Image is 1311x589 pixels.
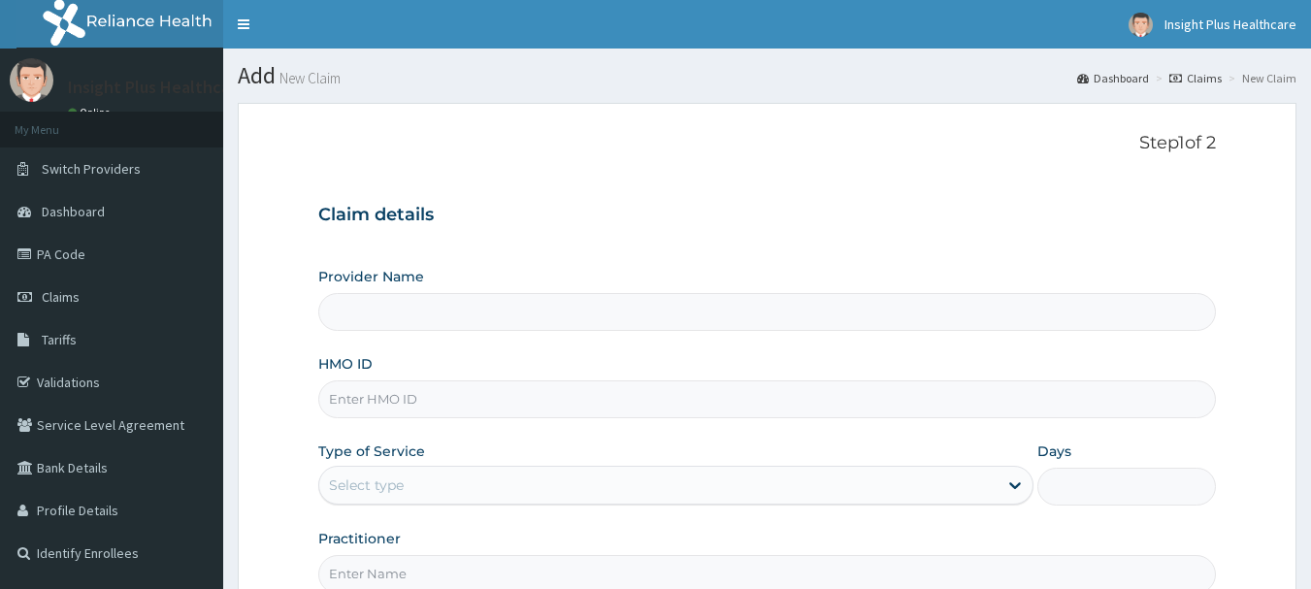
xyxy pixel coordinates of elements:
[238,63,1296,88] h1: Add
[276,71,341,85] small: New Claim
[318,442,425,461] label: Type of Service
[42,331,77,348] span: Tariffs
[1164,16,1296,33] span: Insight Plus Healthcare
[1169,70,1222,86] a: Claims
[318,205,1217,226] h3: Claim details
[68,106,115,119] a: Online
[42,288,80,306] span: Claims
[1224,70,1296,86] li: New Claim
[42,203,105,220] span: Dashboard
[329,475,404,495] div: Select type
[1129,13,1153,37] img: User Image
[68,79,246,96] p: Insight Plus Healthcare
[10,58,53,102] img: User Image
[318,267,424,286] label: Provider Name
[318,354,373,374] label: HMO ID
[42,160,141,178] span: Switch Providers
[1077,70,1149,86] a: Dashboard
[318,380,1217,418] input: Enter HMO ID
[318,529,401,548] label: Practitioner
[318,133,1217,154] p: Step 1 of 2
[1037,442,1071,461] label: Days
